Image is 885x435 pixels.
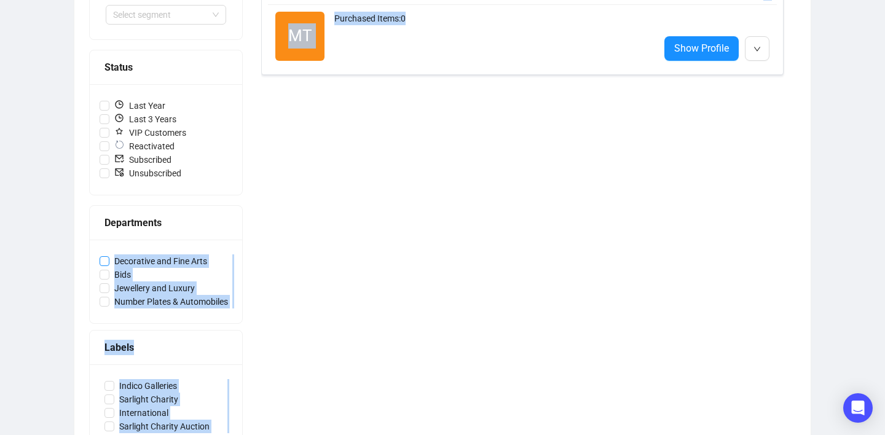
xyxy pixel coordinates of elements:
[104,340,227,355] div: Labels
[109,99,170,112] span: Last Year
[109,281,200,295] span: Jewellery and Luxury
[114,379,182,393] span: Indico Galleries
[109,126,191,139] span: VIP Customers
[109,139,179,153] span: Reactivated
[114,406,173,420] span: International
[843,393,873,423] div: Open Intercom Messenger
[104,215,227,230] div: Departments
[109,254,212,268] span: Decorative and Fine Arts
[109,295,233,308] span: Number Plates & Automobiles
[674,41,729,56] span: Show Profile
[288,23,312,49] span: MT
[114,393,183,406] span: Sarlight Charity
[114,420,214,433] span: Sarlight Charity Auction
[109,167,186,180] span: Unsubscribed
[104,60,227,75] div: Status
[664,36,739,61] a: Show Profile
[109,112,181,126] span: Last 3 Years
[753,45,761,53] span: down
[109,153,176,167] span: Subscribed
[334,12,650,61] div: Purchased Items: 0
[109,268,136,281] span: Bids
